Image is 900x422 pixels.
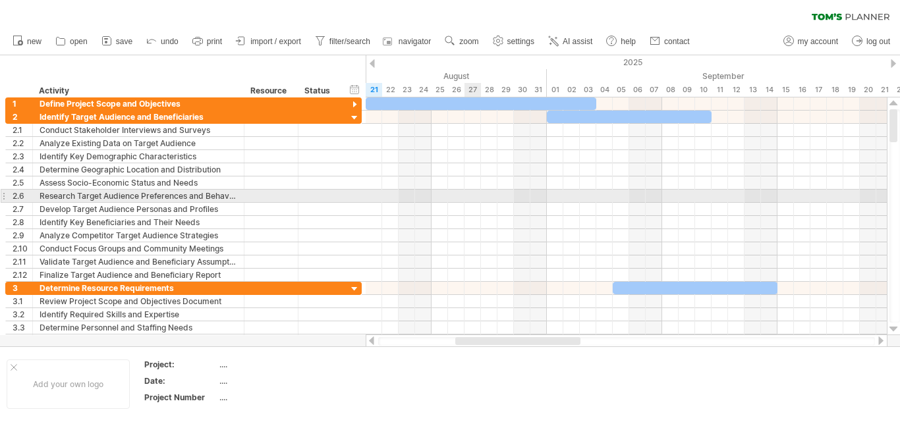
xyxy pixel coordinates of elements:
[876,83,893,97] div: Sunday, 21 September 2025
[728,83,745,97] div: Friday, 12 September 2025
[40,190,237,202] div: Research Target Audience Preferences and Behaviors
[448,83,464,97] div: Tuesday, 26 August 2025
[13,229,32,242] div: 2.9
[547,83,563,97] div: Monday, 1 September 2025
[497,83,514,97] div: Friday, 29 August 2025
[794,83,810,97] div: Tuesday, 16 September 2025
[219,392,330,403] div: ....
[621,37,636,46] span: help
[39,84,237,97] div: Activity
[9,33,45,50] a: new
[13,216,32,228] div: 2.8
[40,282,237,294] div: Determine Resource Requirements
[441,33,482,50] a: zoom
[13,176,32,189] div: 2.5
[459,37,478,46] span: zoom
[13,321,32,334] div: 3.3
[250,37,301,46] span: import / export
[13,269,32,281] div: 2.12
[144,359,217,370] div: Project:
[143,33,183,50] a: undo
[13,190,32,202] div: 2.6
[98,33,136,50] a: save
[596,83,613,97] div: Thursday, 4 September 2025
[399,83,415,97] div: Saturday, 23 August 2025
[40,269,237,281] div: Finalize Target Audience and Beneficiary Report
[464,83,481,97] div: Wednesday, 27 August 2025
[664,37,690,46] span: contact
[52,33,92,50] a: open
[563,37,592,46] span: AI assist
[27,37,42,46] span: new
[13,334,32,347] div: 3.4
[580,83,596,97] div: Wednesday, 3 September 2025
[827,83,843,97] div: Thursday, 18 September 2025
[233,33,305,50] a: import / export
[490,33,538,50] a: settings
[40,124,237,136] div: Conduct Stakeholder Interviews and Surveys
[13,124,32,136] div: 2.1
[810,83,827,97] div: Wednesday, 17 September 2025
[329,37,370,46] span: filter/search
[70,37,88,46] span: open
[40,334,237,347] div: Estimate Equipment and Material Requirements
[13,295,32,307] div: 3.1
[40,308,237,321] div: Identify Required Skills and Expertise
[613,83,629,97] div: Friday, 5 September 2025
[849,33,894,50] a: log out
[432,83,448,97] div: Monday, 25 August 2025
[13,255,32,268] div: 2.11
[13,97,32,110] div: 1
[860,83,876,97] div: Saturday, 20 September 2025
[563,83,580,97] div: Tuesday, 2 September 2025
[312,33,374,50] a: filter/search
[13,242,32,255] div: 2.10
[13,111,32,123] div: 2
[780,33,842,50] a: my account
[603,33,640,50] a: help
[40,150,237,163] div: Identify Key Demographic Characteristics
[40,176,237,189] div: Assess Socio-Economic Status and Needs
[7,359,130,409] div: Add your own logo
[40,97,237,110] div: Define Project Scope and Objectives
[646,83,662,97] div: Sunday, 7 September 2025
[761,83,777,97] div: Sunday, 14 September 2025
[144,375,217,386] div: Date:
[13,137,32,149] div: 2.2
[382,83,399,97] div: Friday, 22 August 2025
[40,163,237,176] div: Determine Geographic Location and Distribution
[745,83,761,97] div: Saturday, 13 September 2025
[366,83,382,97] div: Thursday, 21 August 2025
[843,83,860,97] div: Friday, 19 September 2025
[40,295,237,307] div: Review Project Scope and Objectives Document
[777,83,794,97] div: Monday, 15 September 2025
[144,392,217,403] div: Project Number
[646,33,694,50] a: contact
[40,203,237,215] div: Develop Target Audience Personas and Profiles
[40,321,237,334] div: Determine Personnel and Staffing Needs
[415,83,432,97] div: Sunday, 24 August 2025
[866,37,890,46] span: log out
[798,37,838,46] span: my account
[629,83,646,97] div: Saturday, 6 September 2025
[13,203,32,215] div: 2.7
[40,229,237,242] div: Analyze Competitor Target Audience Strategies
[207,37,222,46] span: print
[40,255,237,268] div: Validate Target Audience and Beneficiary Assumptions
[116,37,132,46] span: save
[662,83,679,97] div: Monday, 8 September 2025
[381,33,435,50] a: navigator
[481,83,497,97] div: Thursday, 28 August 2025
[250,84,291,97] div: Resource
[514,83,530,97] div: Saturday, 30 August 2025
[40,216,237,228] div: Identify Key Beneficiaries and Their Needs
[40,242,237,255] div: Conduct Focus Groups and Community Meetings
[13,308,32,321] div: 3.2
[13,282,32,294] div: 3
[712,83,728,97] div: Thursday, 11 September 2025
[40,137,237,149] div: Analyze Existing Data on Target Audience
[219,375,330,386] div: ....
[304,84,333,97] div: Status
[40,111,237,123] div: Identify Target Audience and Beneficiaries
[189,33,226,50] a: print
